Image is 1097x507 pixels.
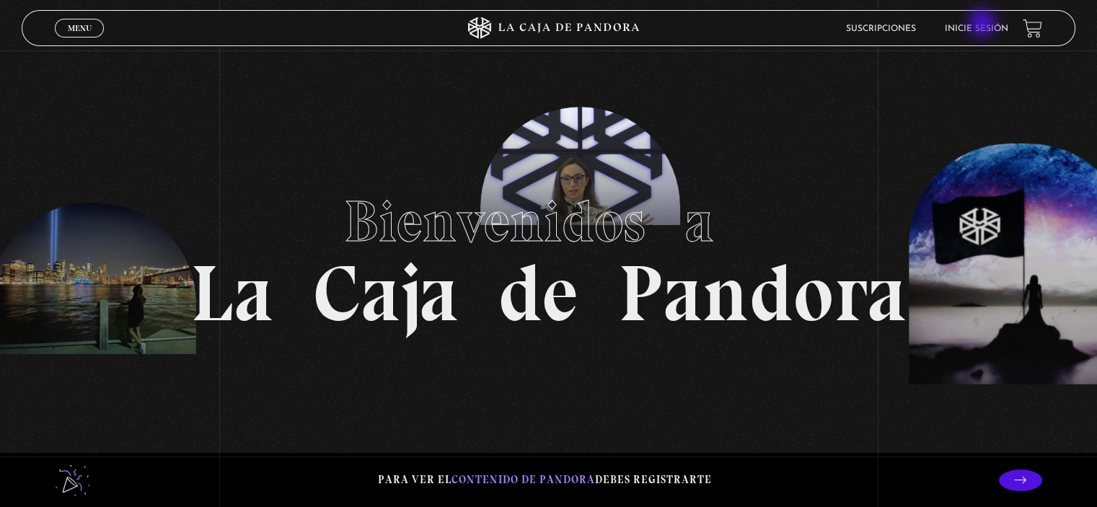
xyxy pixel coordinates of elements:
a: Suscripciones [846,25,916,33]
h1: La Caja de Pandora [190,175,907,333]
span: Bienvenidos a [344,187,754,256]
span: contenido de Pandora [451,473,595,486]
a: View your shopping cart [1023,19,1042,38]
span: Menu [68,24,92,32]
a: Inicie sesión [945,25,1008,33]
p: Para ver el debes registrarte [378,470,712,490]
span: Cerrar [63,36,97,46]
